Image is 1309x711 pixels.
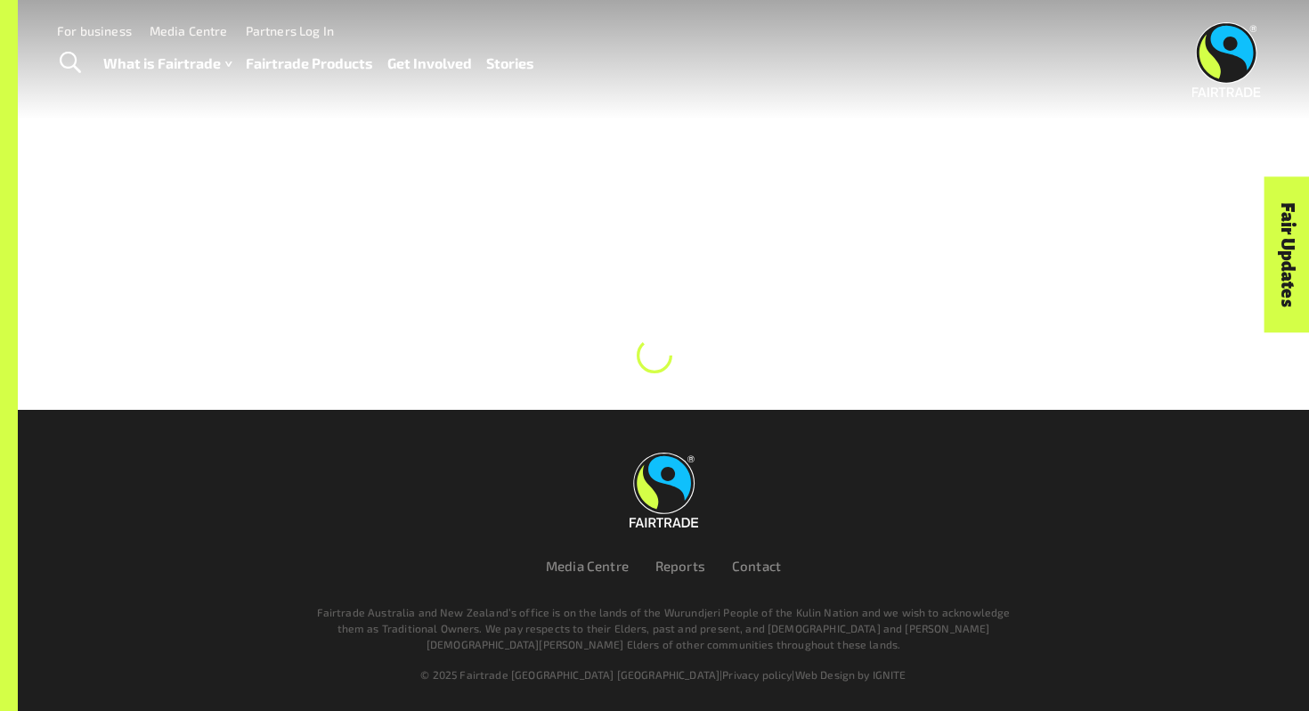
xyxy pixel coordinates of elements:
span: © 2025 Fairtrade [GEOGRAPHIC_DATA] [GEOGRAPHIC_DATA] [420,668,720,681]
a: What is Fairtrade [103,51,232,77]
a: Fairtrade Products [246,51,373,77]
a: Get Involved [387,51,472,77]
img: Fairtrade Australia New Zealand logo [630,453,698,527]
a: Media Centre [546,558,629,574]
a: Contact [732,558,781,574]
div: | | [127,666,1199,682]
a: Web Design by IGNITE [795,668,907,681]
a: Toggle Search [48,41,92,86]
a: Media Centre [150,23,228,38]
a: For business [57,23,132,38]
a: Privacy policy [722,668,792,681]
a: Reports [655,558,705,574]
p: Fairtrade Australia and New Zealand’s office is on the lands of the Wurundjeri People of the Kuli... [309,604,1018,652]
a: Partners Log In [246,23,334,38]
img: Fairtrade Australia New Zealand logo [1192,22,1261,97]
a: Stories [486,51,534,77]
